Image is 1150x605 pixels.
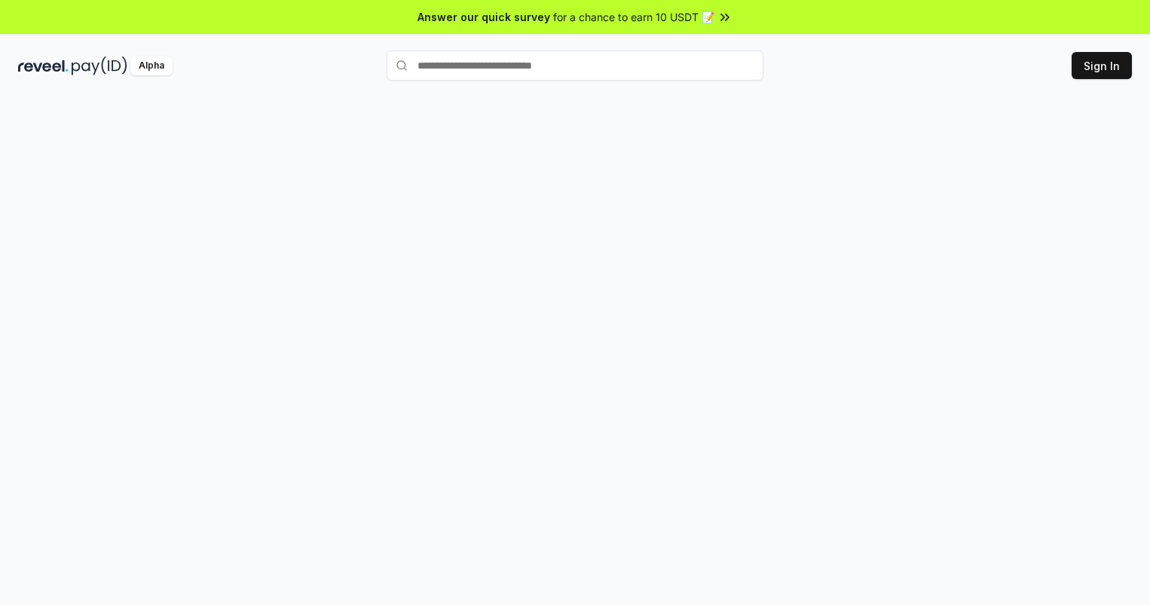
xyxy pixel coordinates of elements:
img: pay_id [72,57,127,75]
span: for a chance to earn 10 USDT 📝 [553,9,714,25]
button: Sign In [1072,52,1132,79]
div: Alpha [130,57,173,75]
span: Answer our quick survey [417,9,550,25]
img: reveel_dark [18,57,69,75]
